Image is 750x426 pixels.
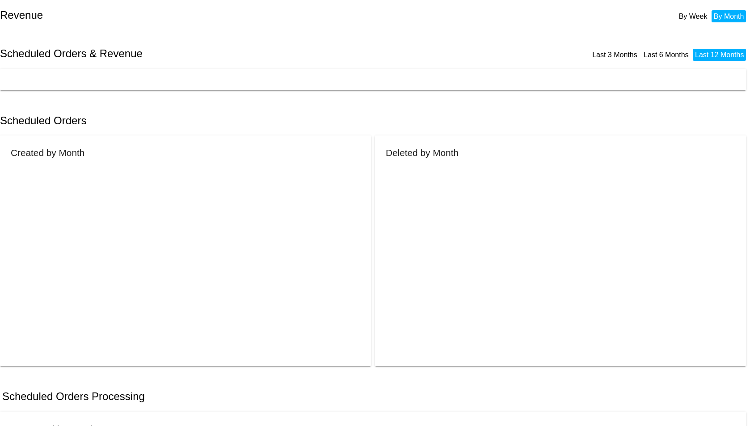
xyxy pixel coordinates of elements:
[644,51,689,59] a: Last 6 Months
[677,10,710,22] li: By Week
[11,148,84,158] h2: Created by Month
[2,390,145,403] h2: Scheduled Orders Processing
[695,51,744,59] a: Last 12 Months
[386,148,459,158] h2: Deleted by Month
[712,10,746,22] li: By Month
[592,51,637,59] a: Last 3 Months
